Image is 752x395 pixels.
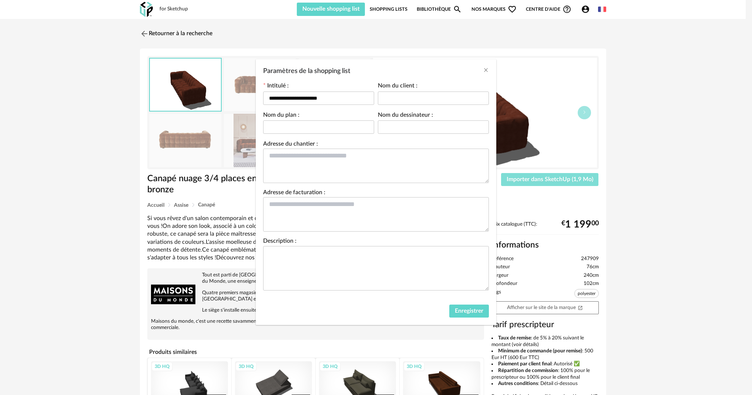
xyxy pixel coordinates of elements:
label: Intitulé : [263,83,289,90]
button: Close [483,67,489,74]
label: Description : [263,238,296,246]
div: Paramètres de la shopping list [256,59,496,325]
span: Paramètres de la shopping list [263,68,350,74]
label: Adresse du chantier : [263,141,318,149]
label: Nom du client : [378,83,417,90]
span: Enregistrer [455,308,483,314]
label: Adresse de facturation : [263,190,325,197]
label: Nom du plan : [263,112,299,120]
button: Enregistrer [449,305,489,318]
label: Nom du dessinateur : [378,112,433,120]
